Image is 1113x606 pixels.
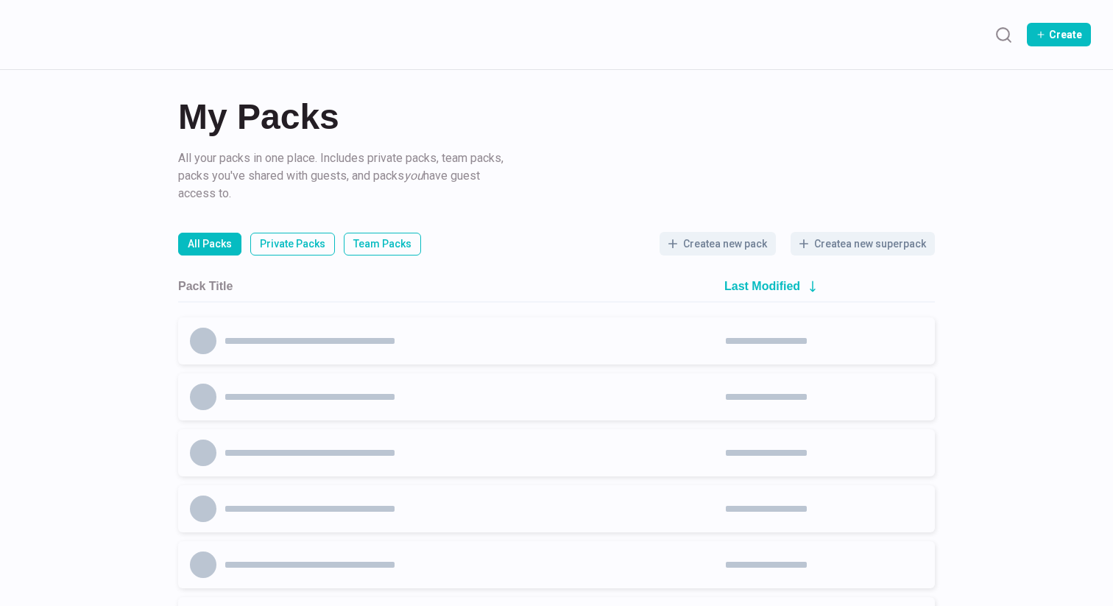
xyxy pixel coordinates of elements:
i: you [404,169,423,183]
button: Createa new superpack [791,232,935,256]
img: Packs logo [22,15,121,49]
p: Private Packs [260,236,325,252]
button: Createa new pack [660,232,776,256]
p: Team Packs [353,236,411,252]
button: Search [989,20,1018,49]
h2: My Packs [178,99,935,135]
p: All your packs in one place. Includes private packs, team packs, packs you've shared with guests,... [178,149,509,202]
button: Create Pack [1027,23,1091,46]
h2: Pack Title [178,279,233,293]
h2: Last Modified [724,279,800,293]
a: Packs logo [22,15,121,54]
p: All Packs [188,236,232,252]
